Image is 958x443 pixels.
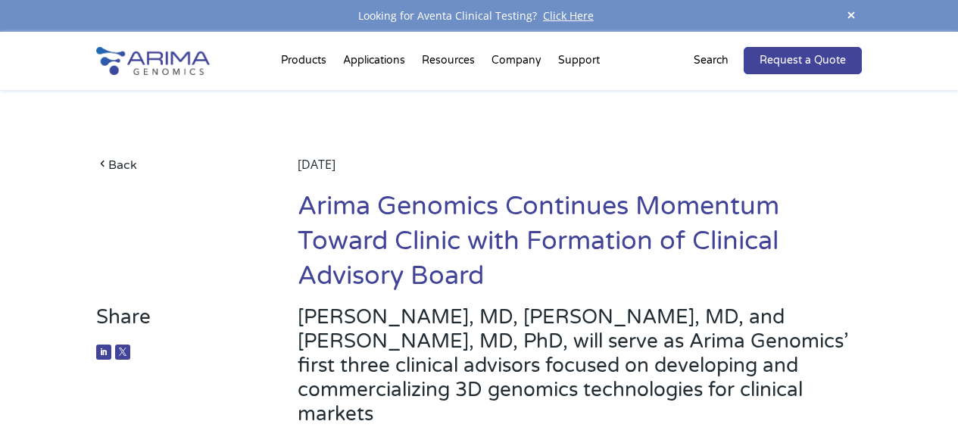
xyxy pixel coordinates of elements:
[298,305,862,438] h3: [PERSON_NAME], MD, [PERSON_NAME], MD, and [PERSON_NAME], MD, PhD, will serve as Arima Genomics’ f...
[96,305,256,341] h3: Share
[298,189,862,305] h1: Arima Genomics Continues Momentum Toward Clinic with Formation of Clinical Advisory Board
[298,154,862,189] div: [DATE]
[744,47,862,74] a: Request a Quote
[537,8,600,23] a: Click Here
[694,51,729,70] p: Search
[96,154,256,175] a: Back
[96,47,210,75] img: Arima-Genomics-logo
[96,6,863,26] div: Looking for Aventa Clinical Testing?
